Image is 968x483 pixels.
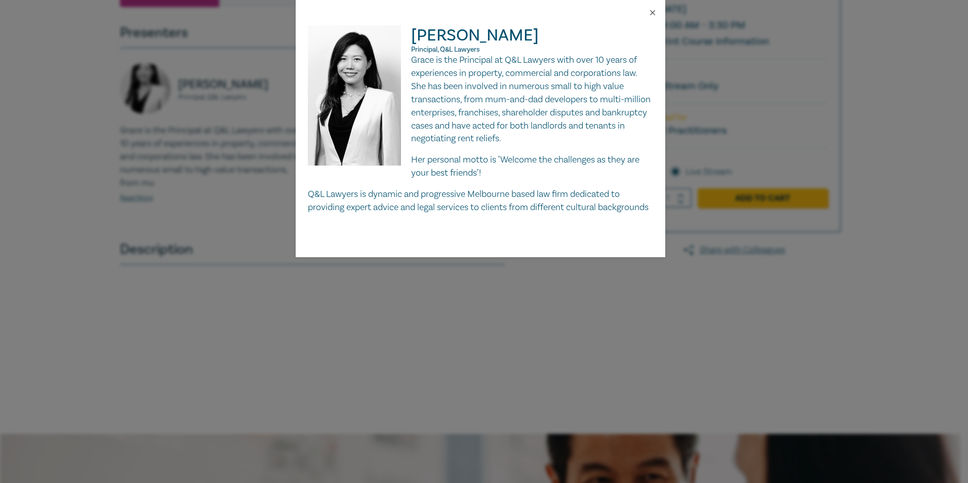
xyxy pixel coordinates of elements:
img: Grace Xiao [308,25,412,176]
h2: [PERSON_NAME] [308,25,653,54]
button: Close [648,8,657,17]
p: Grace is the Principal at Q&L Lawyers with over 10 years of experiences in property, commercial a... [308,54,653,145]
span: Principal, Q&L Lawyers [411,45,480,54]
p: Her personal motto is "Welcome the challenges as they are your best friends"! [308,153,653,180]
p: Q&L Lawyers is dynamic and progressive Melbourne based law firm dedicated to providing expert adv... [308,188,653,214]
